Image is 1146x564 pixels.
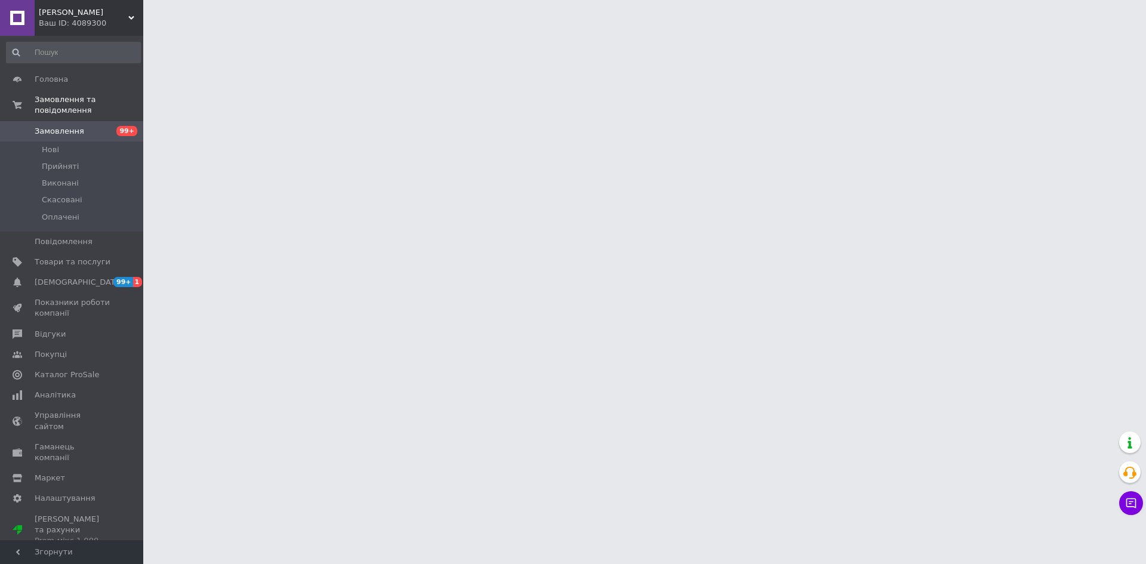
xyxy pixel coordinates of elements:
[6,42,141,63] input: Пошук
[35,297,110,319] span: Показники роботи компанії
[42,161,79,172] span: Прийняті
[42,212,79,223] span: Оплачені
[35,277,123,288] span: [DEMOGRAPHIC_DATA]
[35,514,110,547] span: [PERSON_NAME] та рахунки
[35,410,110,432] span: Управління сайтом
[133,277,143,287] span: 1
[35,236,93,247] span: Повідомлення
[35,442,110,463] span: Гаманець компанії
[39,7,128,18] span: Swayze
[1119,491,1143,515] button: Чат з покупцем
[113,277,133,287] span: 99+
[35,473,65,483] span: Маркет
[35,257,110,267] span: Товари та послуги
[35,493,95,504] span: Налаштування
[35,369,99,380] span: Каталог ProSale
[42,195,82,205] span: Скасовані
[39,18,143,29] div: Ваш ID: 4089300
[35,390,76,400] span: Аналітика
[42,178,79,189] span: Виконані
[116,126,137,136] span: 99+
[42,144,59,155] span: Нові
[35,535,110,546] div: Prom мікс 1 000
[35,74,68,85] span: Головна
[35,329,66,340] span: Відгуки
[35,126,84,137] span: Замовлення
[35,94,143,116] span: Замовлення та повідомлення
[35,349,67,360] span: Покупці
